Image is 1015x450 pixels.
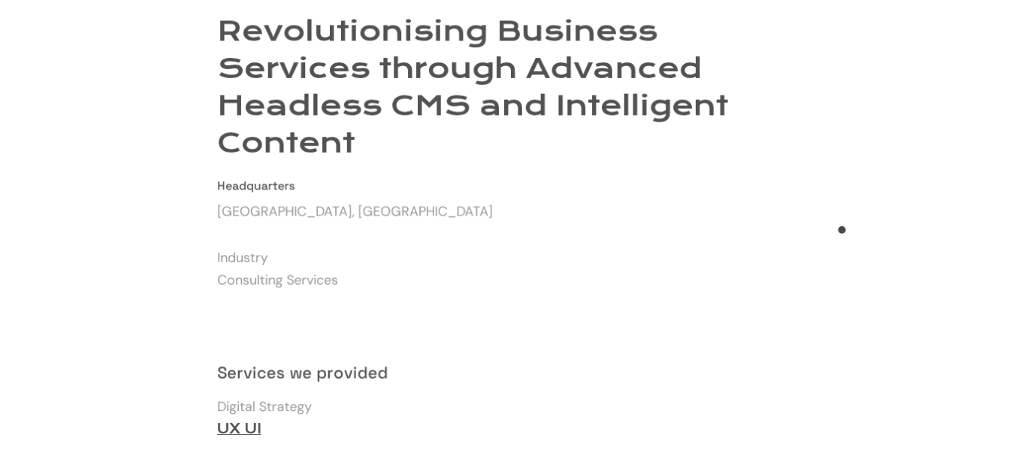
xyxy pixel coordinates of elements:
[217,315,799,337] p: ‍
[217,396,799,441] p: Digital Strategy
[217,201,799,223] p: [GEOGRAPHIC_DATA], [GEOGRAPHIC_DATA]
[217,13,799,162] h2: Revolutionising Business Services through Advanced Headless CMS and Intelligent Content
[217,180,799,193] h6: Headquarters
[217,361,799,384] h4: Services we provided
[217,246,799,291] p: Industry Consulting Services
[217,420,261,437] a: UX UI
